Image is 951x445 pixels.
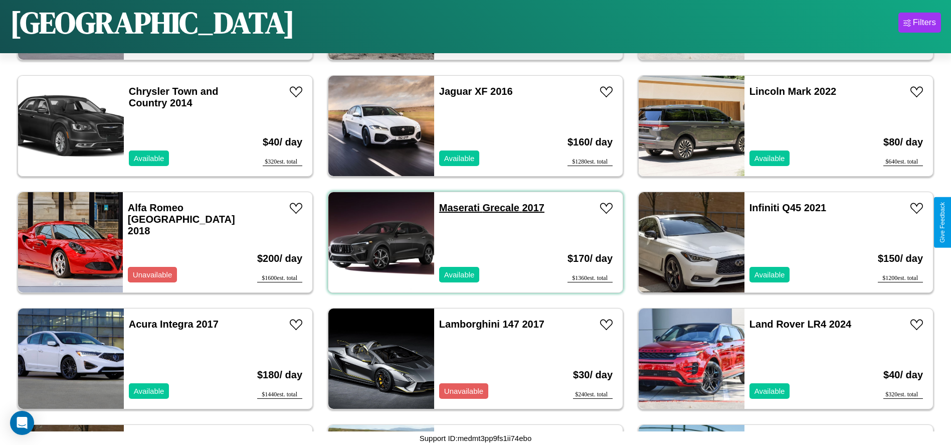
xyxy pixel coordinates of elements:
[134,152,164,165] p: Available
[257,391,302,399] div: $ 1440 est. total
[567,126,613,158] h3: $ 160 / day
[878,274,923,282] div: $ 1200 est. total
[898,13,941,33] button: Filters
[567,274,613,282] div: $ 1360 est. total
[439,86,513,97] a: Jaguar XF 2016
[129,86,219,108] a: Chrysler Town and Country 2014
[257,274,302,282] div: $ 1600 est. total
[939,202,946,243] div: Give Feedback
[263,158,302,166] div: $ 320 est. total
[439,202,544,213] a: Maserati Grecale 2017
[913,18,936,28] div: Filters
[883,126,923,158] h3: $ 80 / day
[573,359,613,391] h3: $ 30 / day
[10,411,34,435] div: Open Intercom Messenger
[883,359,923,391] h3: $ 40 / day
[128,202,235,236] a: Alfa Romeo [GEOGRAPHIC_DATA] 2018
[439,319,544,330] a: Lamborghini 147 2017
[444,152,475,165] p: Available
[567,243,613,274] h3: $ 170 / day
[754,384,785,398] p: Available
[749,86,836,97] a: Lincoln Mark 2022
[10,2,295,43] h1: [GEOGRAPHIC_DATA]
[444,384,483,398] p: Unavailable
[129,319,219,330] a: Acura Integra 2017
[878,243,923,274] h3: $ 150 / day
[883,391,923,399] div: $ 320 est. total
[420,431,531,445] p: Support ID: medmt3pp9fs1ii74ebo
[754,152,785,165] p: Available
[573,391,613,399] div: $ 240 est. total
[749,319,851,330] a: Land Rover LR4 2024
[567,158,613,166] div: $ 1280 est. total
[257,359,302,391] h3: $ 180 / day
[749,202,826,213] a: Infiniti Q45 2021
[444,268,475,281] p: Available
[263,126,302,158] h3: $ 40 / day
[883,158,923,166] div: $ 640 est. total
[257,243,302,274] h3: $ 200 / day
[754,268,785,281] p: Available
[134,384,164,398] p: Available
[133,268,172,281] p: Unavailable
